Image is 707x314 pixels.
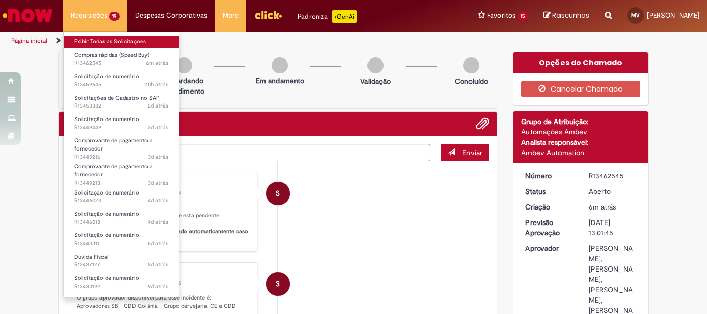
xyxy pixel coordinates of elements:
span: 8d atrás [148,261,168,268]
a: Aberto R13446023 : Solicitação de numerário [64,187,179,206]
span: Comprovante de pagamento a fornecedor [74,137,153,153]
a: Página inicial [11,37,47,45]
p: Validação [360,76,391,86]
img: ServiceNow [1,5,54,26]
p: Aguardando atendimento [159,76,209,96]
div: Padroniza [298,10,357,23]
dt: Aprovador [518,243,581,253]
span: More [223,10,239,21]
textarea: Digite sua mensagem aqui... [67,144,430,161]
a: Rascunhos [543,11,590,21]
span: R13453382 [74,102,168,110]
span: R13462545 [74,59,168,67]
div: System [266,182,290,205]
span: R13446023 [74,197,168,205]
span: Comprovante de pagamento a fornecedor [74,162,153,178]
span: Solicitação de numerário [74,210,139,218]
span: 15 [518,12,528,21]
span: Favoritos [487,10,515,21]
span: Solicitações de Cadastro no SAP [74,296,160,304]
span: S [276,181,280,206]
time: 26/08/2025 15:47:15 [148,153,168,161]
a: Aberto R13449216 : Comprovante de pagamento a fornecedor [64,135,179,157]
span: R13437127 [74,261,168,269]
dt: Criação [518,202,581,212]
div: Aberto [588,186,637,197]
span: Enviar [462,148,482,157]
time: 28/08/2025 17:39:36 [144,81,168,88]
span: 2d atrás [148,102,168,110]
a: Aberto R13429182 : Solicitações de Cadastro no SAP [64,294,179,313]
span: R13433192 [74,282,168,291]
a: Aberto R13443311 : Solicitação de numerário [64,230,179,249]
span: 4d atrás [148,197,168,204]
div: Grupo de Atribuição: [521,116,641,127]
span: R13443311 [74,240,168,248]
time: 25/08/2025 18:07:17 [148,197,168,204]
span: R13449216 [74,153,168,161]
span: 19 [109,12,120,21]
span: R13449213 [74,179,168,187]
span: Dúvida Fiscal [74,253,108,261]
span: Solicitação de numerário [74,231,139,239]
span: MV [631,12,640,19]
span: 9d atrás [148,282,168,290]
time: 26/08/2025 16:20:38 [148,124,168,131]
span: Solicitação de numerário [74,189,139,197]
span: Rascunhos [552,10,590,20]
span: S [276,272,280,296]
time: 21/08/2025 15:45:16 [148,261,168,268]
span: 4d atrás [148,218,168,226]
span: 6m atrás [588,202,616,212]
img: img-circle-grey.png [272,57,288,73]
span: Solicitações de Cadastro no SAP [74,94,160,102]
span: 3d atrás [148,124,168,131]
p: Em andamento [256,76,304,86]
time: 25/08/2025 18:04:03 [148,218,168,226]
img: img-circle-grey.png [463,57,479,73]
div: Analista responsável: [521,137,641,147]
a: Aberto R13446013 : Solicitação de numerário [64,208,179,228]
span: Solicitação de numerário [74,72,139,80]
span: Compras rápidas (Speed Buy) [74,51,149,59]
div: Automações Ambev [521,127,641,137]
img: img-circle-grey.png [367,57,384,73]
p: +GenAi [332,10,357,23]
ul: Trilhas de página [8,32,464,51]
p: Concluído [455,76,488,86]
span: Despesas Corporativas [135,10,207,21]
span: R13459645 [74,81,168,89]
div: 29/08/2025 14:01:45 [588,202,637,212]
ul: Requisições [63,31,179,298]
div: System [266,272,290,296]
span: R13446013 [74,218,168,227]
span: 3d atrás [148,153,168,161]
dt: Número [518,171,581,181]
a: Aberto R13449213 : Comprovante de pagamento a fornecedor [64,161,179,183]
div: [DATE] 13:01:45 [588,217,637,238]
span: [PERSON_NAME] [647,11,699,20]
div: Opções do Chamado [513,52,649,73]
a: Aberto R13449449 : Solicitação de numerário [64,114,179,133]
a: Exibir Todas as Solicitações [64,36,179,48]
span: 20h atrás [144,81,168,88]
a: Aberto R13453382 : Solicitações de Cadastro no SAP [64,93,179,112]
div: R13462545 [588,171,637,181]
time: 29/08/2025 14:01:45 [588,202,616,212]
time: 29/08/2025 14:01:47 [146,59,168,67]
dt: Status [518,186,581,197]
button: Adicionar anexos [476,117,489,130]
span: 6m atrás [146,59,168,67]
time: 25/08/2025 10:16:49 [148,240,168,247]
span: 3d atrás [148,179,168,187]
span: Solicitação de numerário [74,274,139,282]
div: Ambev Automation [521,147,641,158]
span: R13449449 [74,124,168,132]
a: Aberto R13437127 : Dúvida Fiscal [64,251,179,271]
span: 5d atrás [148,240,168,247]
time: 26/08/2025 15:45:52 [148,179,168,187]
button: Cancelar Chamado [521,81,641,97]
img: img-circle-grey.png [176,57,192,73]
span: Requisições [71,10,107,21]
a: Aberto R13462545 : Compras rápidas (Speed Buy) [64,50,179,69]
